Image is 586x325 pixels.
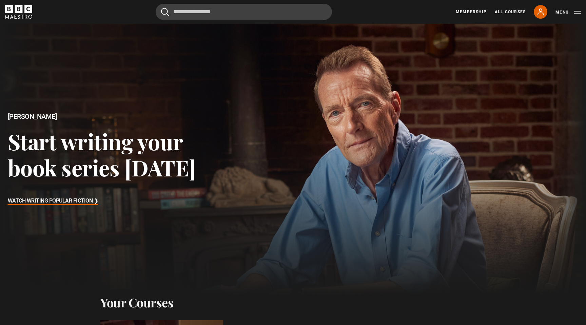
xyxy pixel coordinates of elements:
h2: [PERSON_NAME] [8,113,235,120]
svg: BBC Maestro [5,5,32,19]
input: Search [156,4,332,20]
a: Membership [456,9,487,15]
h2: Your Courses [100,295,173,309]
h3: Start writing your book series [DATE] [8,128,235,181]
button: Submit the search query [161,8,169,16]
button: Toggle navigation [555,9,581,16]
a: All Courses [495,9,526,15]
h3: Watch Writing Popular Fiction ❯ [8,196,98,206]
